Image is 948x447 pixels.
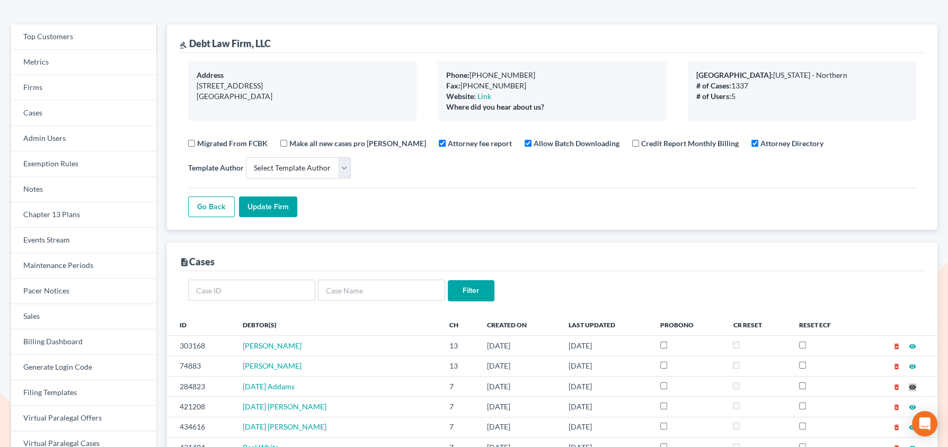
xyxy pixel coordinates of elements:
a: delete_forever [893,402,900,411]
i: delete_forever [893,363,900,370]
td: 7 [441,376,479,396]
td: 7 [441,417,479,437]
th: ID [167,314,234,335]
th: Debtor(s) [234,314,441,335]
a: Exemption Rules [11,151,156,177]
i: delete_forever [893,383,900,391]
td: 421208 [167,397,234,417]
a: Admin Users [11,126,156,151]
td: [DATE] [560,417,652,437]
a: visibility [909,341,916,350]
a: delete_forever [893,361,900,370]
div: [PHONE_NUMBER] [446,81,658,91]
a: visibility [909,422,916,431]
i: visibility [909,383,916,391]
a: Link [477,92,491,101]
div: 1337 [696,81,908,91]
a: Billing Dashboard [11,329,156,355]
td: 284823 [167,376,234,396]
td: [DATE] [560,376,652,396]
a: Generate Login Code [11,355,156,380]
i: delete_forever [893,404,900,411]
div: [PHONE_NUMBER] [446,70,658,81]
i: gavel [180,41,187,49]
label: Make all new cases pro [PERSON_NAME] [289,138,426,149]
label: Template Author [188,162,244,173]
td: [DATE] [479,356,561,376]
a: Cases [11,101,156,126]
b: Website: [446,92,476,101]
a: Chapter 13 Plans [11,202,156,228]
div: [STREET_ADDRESS] [197,81,408,91]
input: Filter [448,280,494,301]
a: Filing Templates [11,380,156,406]
input: Update Firm [239,196,297,218]
b: # of Cases: [696,81,731,90]
a: [DATE] [PERSON_NAME] [243,402,326,411]
i: delete_forever [893,424,900,431]
th: CR Reset [724,314,790,335]
b: # of Users: [696,92,731,101]
a: Virtual Paralegal Offers [11,406,156,431]
label: Attorney Directory [760,138,823,149]
a: Maintenance Periods [11,253,156,279]
label: Allow Batch Downloading [534,138,619,149]
input: Case Name [318,280,445,301]
div: 5 [696,91,908,102]
a: Notes [11,177,156,202]
td: 74883 [167,356,234,376]
div: Open Intercom Messenger [912,411,937,436]
b: Phone: [446,70,469,79]
td: 13 [441,336,479,356]
th: ProBono [652,314,724,335]
a: delete_forever [893,382,900,391]
a: [DATE] Addams [243,382,295,391]
a: visibility [909,361,916,370]
i: visibility [909,363,916,370]
td: 7 [441,397,479,417]
a: delete_forever [893,341,900,350]
i: description [180,257,189,267]
i: delete_forever [893,343,900,350]
th: Ch [441,314,479,335]
td: [DATE] [479,397,561,417]
div: Debt Law Firm, LLC [180,37,271,50]
div: [US_STATE] - Northern [696,70,908,81]
td: 303168 [167,336,234,356]
th: Reset ECF [791,314,861,335]
i: visibility [909,404,916,411]
a: [PERSON_NAME] [243,341,302,350]
td: [DATE] [479,376,561,396]
a: Events Stream [11,228,156,253]
a: Sales [11,304,156,329]
a: Metrics [11,50,156,75]
b: Address [197,70,224,79]
i: visibility [909,343,916,350]
th: Last Updated [560,314,652,335]
a: [DATE] [PERSON_NAME] [243,422,326,431]
label: Migrated From FCBK [197,138,268,149]
b: Fax: [446,81,460,90]
input: Case ID [188,280,315,301]
th: Created On [479,314,561,335]
b: [GEOGRAPHIC_DATA]: [696,70,773,79]
a: delete_forever [893,422,900,431]
td: 434616 [167,417,234,437]
td: 13 [441,356,479,376]
a: Top Customers [11,24,156,50]
td: [DATE] [479,336,561,356]
a: Go Back [188,196,235,218]
i: visibility [909,424,916,431]
b: Where did you hear about us? [446,102,544,111]
a: [PERSON_NAME] [243,361,302,370]
div: Cases [180,255,215,268]
td: [DATE] [560,356,652,376]
label: Attorney fee report [448,138,512,149]
td: [DATE] [479,417,561,437]
a: Firms [11,75,156,101]
a: visibility [909,382,916,391]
